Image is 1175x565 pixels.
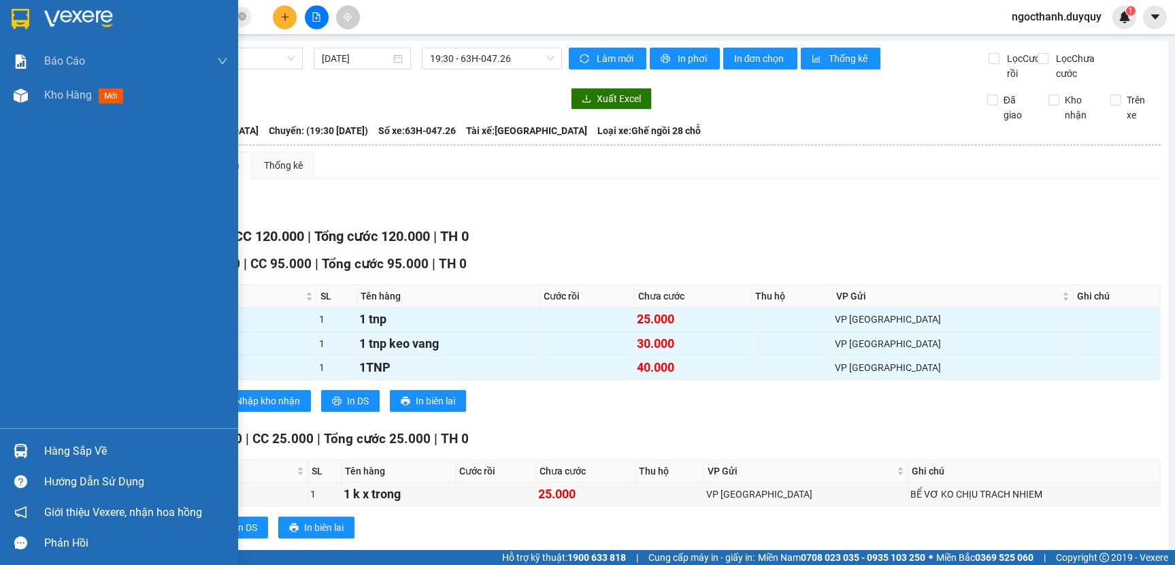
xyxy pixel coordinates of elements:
td: VP Sài Gòn [833,332,1074,356]
div: Phản hồi [44,533,228,553]
span: | [434,431,437,447]
div: 1 tnp keo vang [359,334,537,353]
div: Hướng dẫn sử dụng [44,472,228,492]
span: Báo cáo [44,52,85,69]
span: Chuyến: (19:30 [DATE]) [269,123,368,138]
button: syncLàm mới [569,48,646,69]
div: Hàng sắp về [44,441,228,462]
span: Trên xe [1121,93,1161,123]
td: VP Sài Gòn [833,308,1074,332]
img: warehouse-icon [14,444,28,458]
th: SL [317,285,357,308]
td: VP Sài Gòn [704,483,908,506]
span: Lọc Chưa cước [1050,51,1112,81]
strong: 0708 023 035 - 0935 103 250 [801,552,925,563]
span: In biên lai [416,393,455,408]
img: solution-icon [14,54,28,69]
span: file-add [312,12,321,22]
span: Loại xe: Ghế ngồi 28 chỗ [597,123,701,138]
span: down [217,56,228,67]
span: close-circle [238,12,246,20]
span: Cung cấp máy in - giấy in: [648,550,755,565]
span: Hỗ trợ kỹ thuật: [502,550,626,565]
span: download [582,94,591,105]
button: caret-down [1143,5,1167,29]
span: printer [332,396,342,407]
div: 1 tnp [359,310,537,329]
span: VP Gửi [836,289,1059,304]
span: Miền Nam [758,550,925,565]
div: 25.000 [538,485,633,504]
span: TH 0 [440,228,469,244]
span: Lọc Cước rồi [1002,51,1047,81]
button: printerIn biên lai [278,517,354,538]
span: 19:30 - 63H-047.26 [430,48,554,69]
span: TH 0 [441,431,469,447]
th: Ghi chú [1074,285,1161,308]
span: Nhập kho nhận [235,393,300,408]
img: icon-new-feature [1119,11,1131,23]
th: Ghi chú [908,460,1160,483]
span: mới [99,88,123,103]
span: copyright [1099,553,1109,562]
span: | [636,550,638,565]
button: plus [273,5,297,29]
button: file-add [305,5,329,29]
span: question-circle [14,475,27,488]
span: Xuất Excel [597,91,641,106]
span: Kho nhận [1059,93,1099,123]
div: 40.000 [637,358,749,377]
span: Tổng cước 25.000 [324,431,431,447]
span: | [246,431,249,447]
th: Tên hàng [357,285,540,308]
button: In đơn chọn [723,48,797,69]
div: 25.000 [637,310,749,329]
span: | [308,228,311,244]
span: message [14,536,27,549]
span: VP Gửi [708,464,894,479]
span: | [317,431,320,447]
span: Đã giao [998,93,1038,123]
span: printer [401,396,410,407]
span: Kho hàng [44,88,92,101]
div: Thống kê [264,158,303,173]
span: CR 0 [213,256,240,272]
span: Miền Bắc [936,550,1033,565]
div: 1 [319,312,354,327]
th: Chưa cước [536,460,635,483]
span: CC 120.000 [234,228,304,244]
button: printerIn phơi [650,48,720,69]
div: 1 [319,360,354,375]
span: ⚪️ [929,555,933,560]
span: ngocthanh.duyquy [1001,8,1112,25]
div: VP [GEOGRAPHIC_DATA] [835,312,1071,327]
span: close-circle [238,11,246,24]
button: printerIn DS [210,517,268,538]
span: 1 [1128,6,1133,16]
button: downloadNhập kho nhận [210,390,311,412]
div: BỂ VƠ KO CHỊU TRACH NHIEM [910,487,1157,502]
strong: 0369 525 060 [975,552,1033,563]
th: SL [308,460,342,483]
th: Chưa cước [635,285,752,308]
span: printer [661,54,672,65]
span: CC 25.000 [252,431,314,447]
div: 1 [310,487,340,502]
span: In DS [235,520,257,535]
span: | [244,256,247,272]
td: VP Sài Gòn [833,356,1074,380]
span: printer [289,523,299,534]
span: plus [280,12,290,22]
button: bar-chartThống kê [801,48,880,69]
span: CR 0 [215,431,242,447]
div: 1 k x trong [344,485,453,504]
span: Làm mới [597,51,635,66]
span: caret-down [1149,11,1161,23]
sup: 1 [1126,6,1136,16]
strong: 1900 633 818 [567,552,626,563]
th: Thu hộ [635,460,704,483]
div: 1TNP [359,358,537,377]
div: VP [GEOGRAPHIC_DATA] [706,487,906,502]
span: | [432,256,435,272]
span: Số xe: 63H-047.26 [378,123,456,138]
